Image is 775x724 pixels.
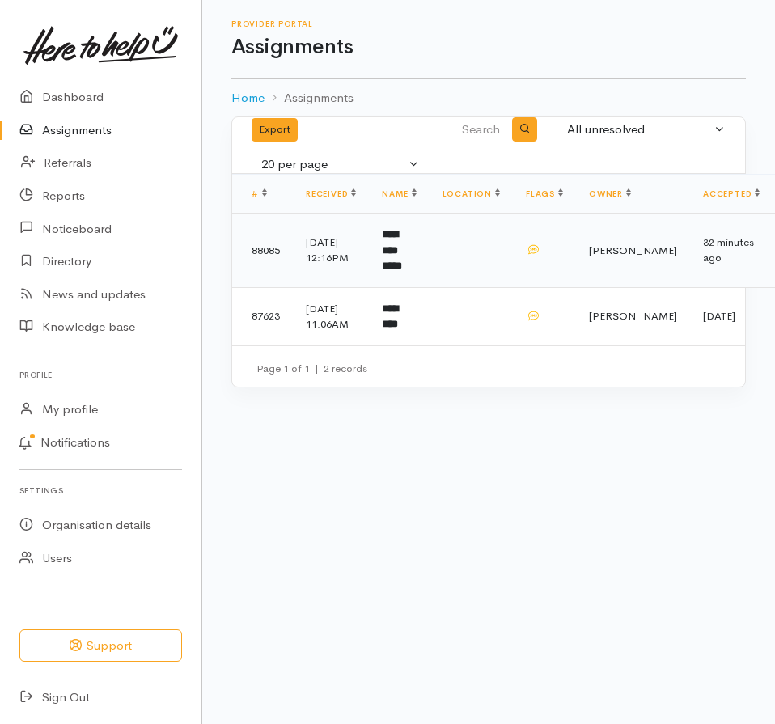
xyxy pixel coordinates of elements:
[293,214,369,288] td: [DATE] 12:16PM
[232,214,293,288] td: 88085
[315,362,319,375] span: |
[589,188,631,199] a: Owner
[256,362,367,375] small: Page 1 of 1 2 records
[703,309,735,323] time: [DATE]
[252,149,430,180] button: 20 per page
[293,287,369,345] td: [DATE] 11:06AM
[589,309,677,323] span: [PERSON_NAME]
[703,188,760,199] a: Accepted
[232,287,293,345] td: 87623
[306,188,356,199] a: Received
[19,629,182,663] button: Support
[231,19,746,28] h6: Provider Portal
[231,79,746,117] nav: breadcrumb
[443,188,500,199] a: Location
[252,118,298,142] button: Export
[261,155,405,174] div: 20 per page
[589,243,677,257] span: [PERSON_NAME]
[252,188,267,199] a: #
[231,36,746,59] h1: Assignments
[19,364,182,386] h6: Profile
[703,235,754,265] time: 32 minutes ago
[19,480,182,502] h6: Settings
[526,188,563,199] a: Flags
[382,188,416,199] a: Name
[265,89,354,108] li: Assignments
[557,114,735,146] button: All unresolved
[231,89,265,108] a: Home
[567,121,711,139] div: All unresolved
[404,110,503,149] input: Search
